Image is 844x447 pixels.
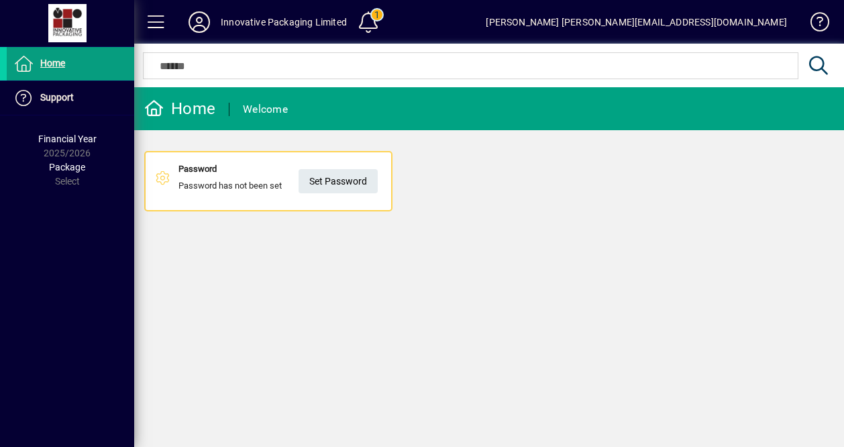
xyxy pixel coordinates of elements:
[40,92,74,103] span: Support
[486,11,787,33] div: [PERSON_NAME] [PERSON_NAME][EMAIL_ADDRESS][DOMAIN_NAME]
[178,10,221,34] button: Profile
[243,99,288,120] div: Welcome
[40,58,65,68] span: Home
[221,11,347,33] div: Innovative Packaging Limited
[309,170,367,193] span: Set Password
[144,98,215,119] div: Home
[299,169,378,193] a: Set Password
[178,162,282,200] div: Password has not been set
[49,162,85,172] span: Package
[178,162,282,176] div: Password
[800,3,827,46] a: Knowledge Base
[7,81,134,115] a: Support
[38,134,97,144] span: Financial Year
